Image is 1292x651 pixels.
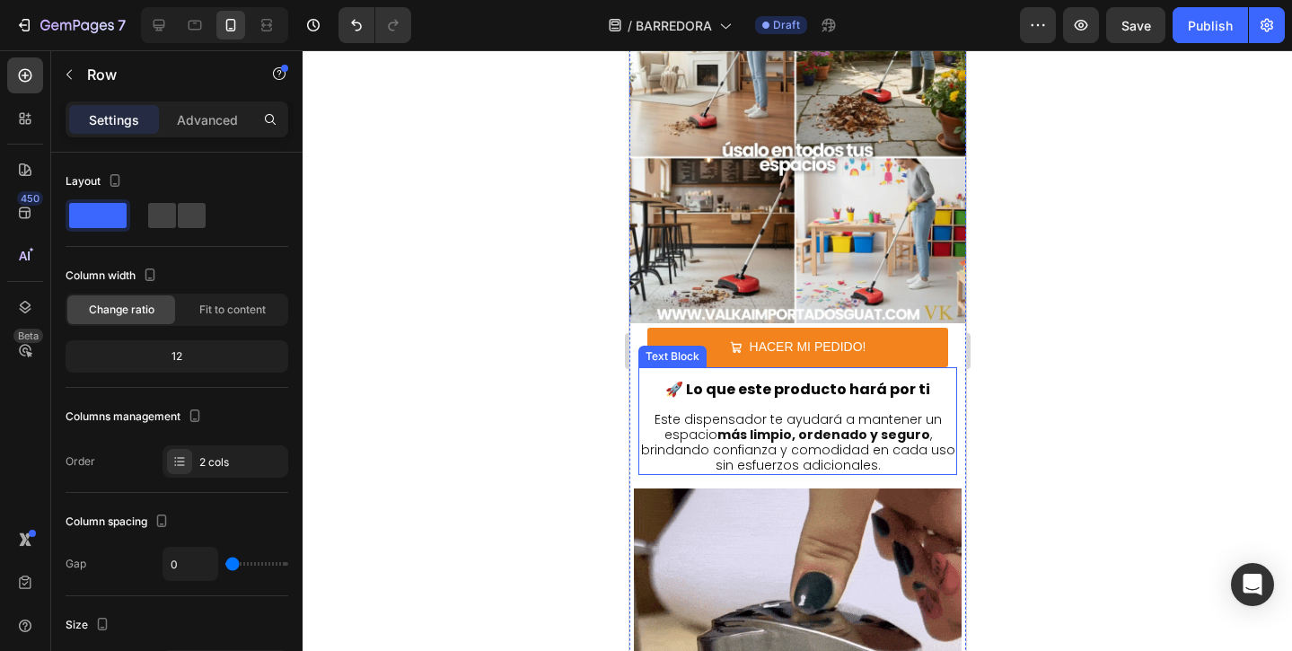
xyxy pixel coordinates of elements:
[66,405,206,429] div: Columns management
[1106,7,1165,43] button: Save
[628,16,632,35] span: /
[66,264,161,288] div: Column width
[773,17,800,33] span: Draft
[87,64,240,85] p: Row
[1188,16,1233,35] div: Publish
[69,344,285,369] div: 12
[66,613,113,638] div: Size
[636,16,712,35] span: BARREDORA
[1121,18,1151,33] span: Save
[177,110,238,129] p: Advanced
[199,454,284,471] div: 2 cols
[338,7,411,43] div: Undo/Redo
[66,556,86,572] div: Gap
[629,50,966,651] iframe: Design area
[66,170,126,194] div: Layout
[66,453,95,470] div: Order
[89,110,139,129] p: Settings
[1231,563,1274,606] div: Open Intercom Messenger
[13,329,43,343] div: Beta
[118,14,126,36] p: 7
[163,548,217,580] input: Auto
[17,191,43,206] div: 450
[7,7,134,43] button: 7
[199,302,266,318] span: Fit to content
[1173,7,1248,43] button: Publish
[89,302,154,318] span: Change ratio
[66,510,172,534] div: Column spacing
